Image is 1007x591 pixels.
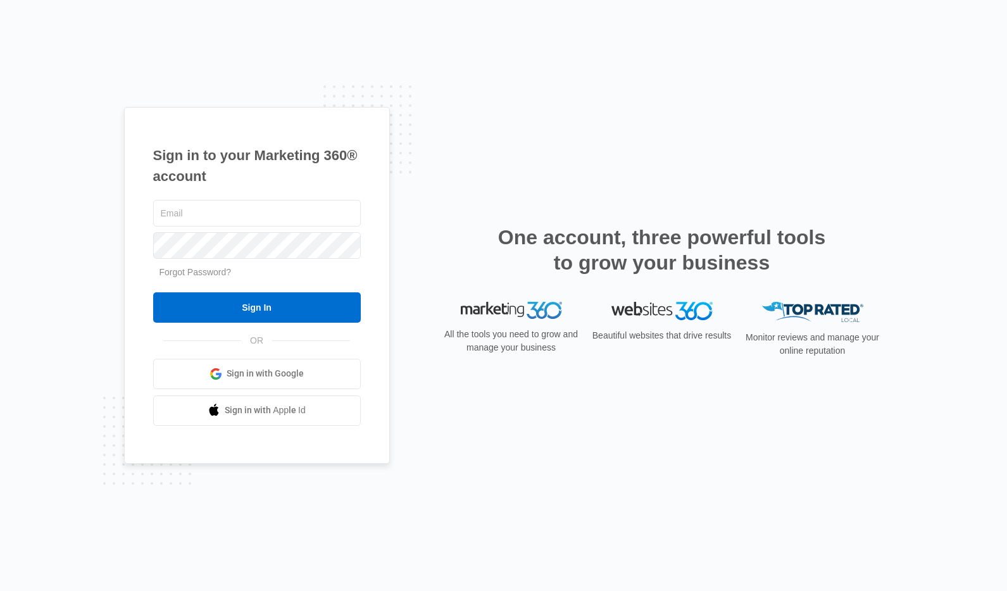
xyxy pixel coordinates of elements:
span: OR [241,334,272,347]
img: Websites 360 [611,302,713,320]
a: Sign in with Apple Id [153,395,361,426]
p: All the tools you need to grow and manage your business [441,328,582,354]
h2: One account, three powerful tools to grow your business [494,225,830,275]
h1: Sign in to your Marketing 360® account [153,145,361,187]
p: Beautiful websites that drive results [591,329,733,342]
p: Monitor reviews and manage your online reputation [742,331,884,358]
img: Marketing 360 [461,302,562,320]
input: Email [153,200,361,227]
a: Forgot Password? [159,267,232,277]
span: Sign in with Google [227,367,304,380]
input: Sign In [153,292,361,323]
span: Sign in with Apple Id [225,404,306,417]
img: Top Rated Local [762,302,863,323]
a: Sign in with Google [153,359,361,389]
